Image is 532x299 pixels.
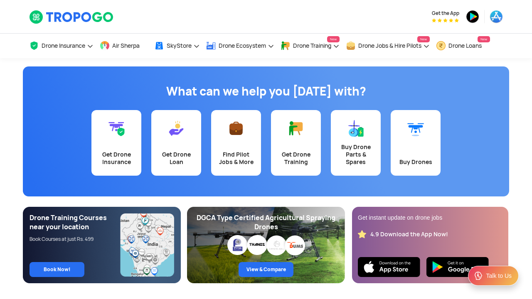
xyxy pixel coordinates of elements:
[436,34,490,58] a: Drone LoansNew
[358,230,366,238] img: star_rating
[276,151,316,166] div: Get Drone Training
[486,272,512,280] div: Talk to Us
[112,42,140,49] span: Air Sherpa
[167,42,192,49] span: SkyStore
[478,36,490,42] span: New
[391,110,441,176] a: Buy Drones
[156,151,196,166] div: Get Drone Loan
[29,83,503,100] h1: What can we help you [DATE] with?
[370,230,448,238] div: 4.9 Download the App Now!
[154,34,200,58] a: SkyStore
[96,151,136,166] div: Get Drone Insurance
[211,110,261,176] a: Find Pilot Jobs & More
[432,18,459,22] img: App Raking
[336,143,376,166] div: Buy Drone Parts & Spares
[288,120,304,137] img: Get Drone Training
[417,36,430,42] span: New
[281,34,340,58] a: Drone TrainingNew
[194,213,338,232] div: DGCA Type Certified Agricultural Spraying Drones
[448,42,482,49] span: Drone Loans
[108,120,125,137] img: Get Drone Insurance
[151,110,201,176] a: Get Drone Loan
[271,110,321,176] a: Get Drone Training
[327,36,340,42] span: New
[432,10,459,17] span: Get the App
[29,34,94,58] a: Drone Insurance
[358,213,502,222] div: Get instant update on drone jobs
[396,158,436,166] div: Buy Drones
[91,110,141,176] a: Get Drone Insurance
[346,34,430,58] a: Drone Jobs & Hire PilotsNew
[168,120,185,137] img: Get Drone Loan
[30,213,121,232] div: Drone Training Courses near your location
[216,151,256,166] div: Find Pilot Jobs & More
[466,10,479,23] img: playstore
[30,262,84,277] a: Book Now!
[426,257,489,277] img: Playstore
[347,120,364,137] img: Buy Drone Parts & Spares
[219,42,266,49] span: Drone Ecosystem
[206,34,274,58] a: Drone Ecosystem
[331,110,381,176] a: Buy Drone Parts & Spares
[29,10,114,24] img: TropoGo Logo
[100,34,148,58] a: Air Sherpa
[228,120,244,137] img: Find Pilot Jobs & More
[293,42,331,49] span: Drone Training
[358,42,421,49] span: Drone Jobs & Hire Pilots
[473,271,483,281] img: ic_Support.svg
[239,262,293,277] a: View & Compare
[407,120,424,137] img: Buy Drones
[490,10,503,23] img: appstore
[30,236,121,243] div: Book Courses at just Rs. 499
[42,42,85,49] span: Drone Insurance
[358,257,420,277] img: Ios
